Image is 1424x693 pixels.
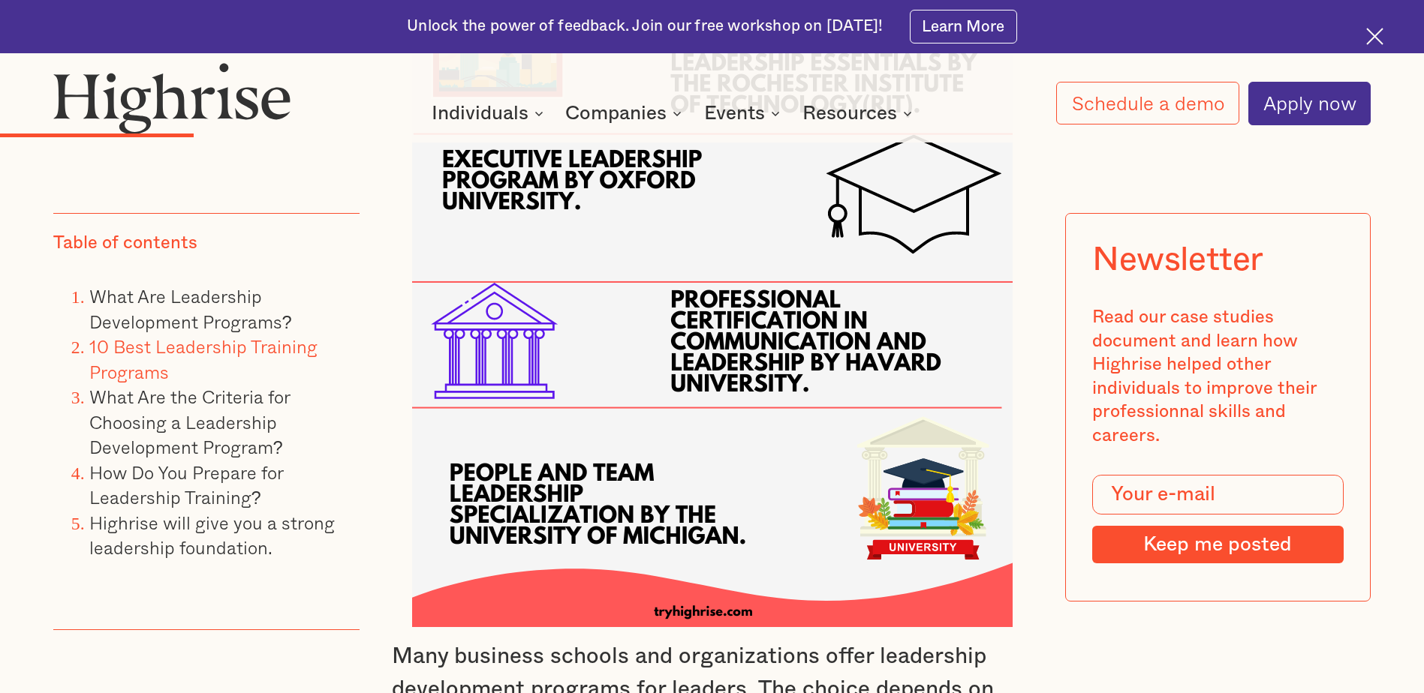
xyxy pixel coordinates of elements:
[910,10,1017,43] a: Learn More
[1092,306,1343,448] div: Read our case studies document and learn how Highrise helped other individuals to improve their p...
[89,332,318,385] a: 10 Best Leadership Training Programs
[432,104,528,122] div: Individuals
[802,104,917,122] div: Resources
[1092,475,1343,563] form: Modal Form
[89,458,283,511] a: How Do You Prepare for Leadership Training?
[89,508,335,562] a: Highrise will give you a strong leadership foundation.
[1056,82,1239,124] a: Schedule a demo
[1092,241,1263,280] div: Newsletter
[704,104,765,122] div: Events
[802,104,897,122] div: Resources
[1092,475,1343,514] input: Your e-mail
[89,382,290,460] a: What Are the Criteria for Choosing a Leadership Development Program?
[89,282,292,335] a: What Are Leadership Development Programs?
[53,62,291,134] img: Highrise logo
[53,232,197,256] div: Table of contents
[704,104,784,122] div: Events
[565,104,667,122] div: Companies
[53,561,360,585] p: ‍
[1248,82,1371,125] a: Apply now
[1092,526,1343,563] input: Keep me posted
[565,104,686,122] div: Companies
[432,104,548,122] div: Individuals
[407,16,883,37] div: Unlock the power of feedback. Join our free workshop on [DATE]!
[1366,28,1383,45] img: Cross icon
